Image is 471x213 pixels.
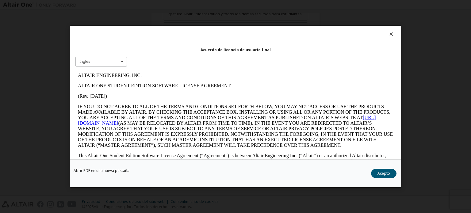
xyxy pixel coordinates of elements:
[2,2,318,8] p: ALTAIR ENGINEERING, INC.
[2,13,318,18] p: ALTAIR ONE STUDENT EDITION SOFTWARE LICENSE AGREEMENT
[79,59,90,64] font: Inglés
[2,45,301,55] a: [URL][DOMAIN_NAME]
[201,47,271,52] font: Acuerdo de licencia de usuario final
[371,169,396,178] button: Acepto
[2,34,318,78] p: IF YOU DO NOT AGREE TO ALL OF THE TERMS AND CONDITIONS SET FORTH BELOW, YOU MAY NOT ACCESS OR USE...
[2,83,318,105] p: This Altair One Student Edition Software License Agreement (“Agreement”) is between Altair Engine...
[74,169,129,173] a: Abrir PDF en una nueva pestaña
[377,171,390,176] font: Acepto
[2,23,318,29] p: (Rev. [DATE])
[74,168,129,173] font: Abrir PDF en una nueva pestaña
